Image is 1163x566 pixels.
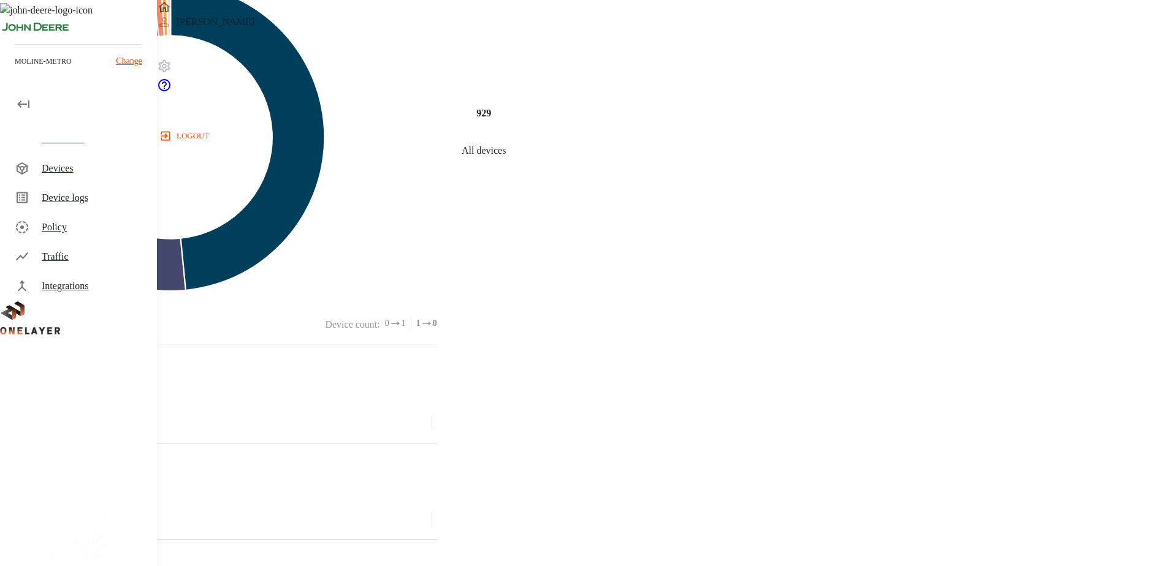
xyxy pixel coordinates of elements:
[157,126,1163,146] a: logout
[157,84,172,94] a: onelayer-support
[325,317,379,332] p: Device count :
[462,143,506,158] p: All devices
[177,15,254,29] p: [PERSON_NAME]
[433,317,437,330] span: 0
[157,84,172,94] span: Support Portal
[385,317,389,330] span: 0
[402,317,406,330] span: 1
[157,126,214,146] button: logout
[416,317,421,330] span: 1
